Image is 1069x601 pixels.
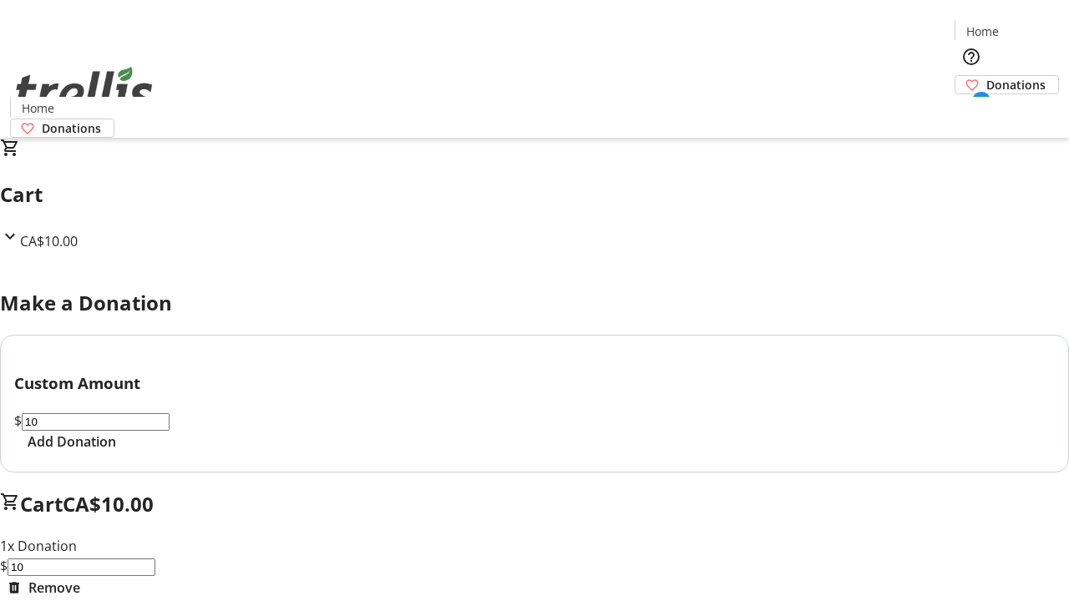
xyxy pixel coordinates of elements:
a: Home [11,99,64,117]
a: Donations [10,119,114,138]
span: Donations [986,76,1046,93]
span: Home [966,23,999,40]
a: Donations [955,75,1059,94]
h3: Custom Amount [14,371,1055,395]
button: Cart [955,94,988,128]
a: Home [955,23,1009,40]
span: Remove [28,578,80,598]
span: Home [22,99,54,117]
img: Orient E2E Organization 3yzuyTgNMV's Logo [10,48,159,132]
button: Help [955,40,988,73]
span: Donations [42,119,101,137]
span: $ [14,412,22,430]
span: CA$10.00 [20,232,78,250]
span: Add Donation [28,432,116,452]
button: Add Donation [14,432,129,452]
input: Donation Amount [22,413,170,431]
input: Donation Amount [8,558,155,576]
span: CA$10.00 [63,490,154,518]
